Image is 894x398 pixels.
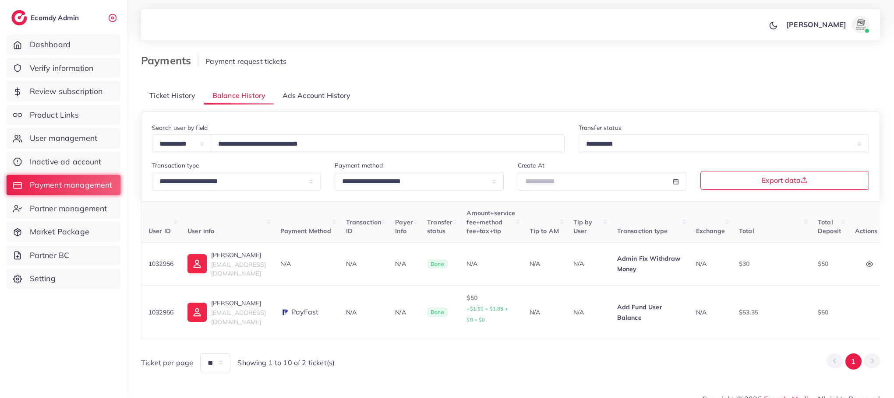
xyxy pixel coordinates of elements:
span: Balance History [212,91,265,101]
p: N/A [395,258,413,269]
p: 1032956 [148,258,173,269]
ul: Pagination [827,353,880,370]
span: Payer Info [395,218,413,235]
span: Dashboard [30,39,71,50]
a: Dashboard [7,35,120,55]
span: Actions [855,227,877,235]
h2: Ecomdy Admin [31,14,81,22]
p: Admin Fix Withdraw Money [617,253,682,274]
span: User info [187,227,214,235]
a: Partner management [7,199,120,219]
p: N/A [573,307,603,318]
label: Payment method [335,161,383,170]
span: $30 [739,260,749,268]
span: User management [30,133,97,144]
span: Review subscription [30,86,103,97]
p: [PERSON_NAME] [786,19,846,30]
p: Add Fund User Balance [617,302,682,323]
span: N/A [346,308,357,316]
p: N/A [530,307,559,318]
span: [EMAIL_ADDRESS][DOMAIN_NAME] [211,309,266,325]
span: PayFast [291,307,319,317]
p: $50 [818,258,841,269]
span: Exchange [696,227,725,235]
a: Payment management [7,175,120,195]
a: Review subscription [7,81,120,101]
div: N/A [280,259,332,268]
p: $53.35 [739,307,804,318]
a: User management [7,128,120,148]
small: +$1.50 + $1.85 + $0 + $0 [466,306,508,323]
label: Create At [518,161,544,170]
img: ic-user-info.36bf1079.svg [187,303,207,322]
span: Verify information [30,63,94,74]
span: Amount+service fee+method fee+tax+tip [466,209,515,235]
a: Setting [7,269,120,289]
span: Setting [30,273,56,284]
span: Export data [762,177,808,184]
span: Partner management [30,203,107,214]
p: $50 [818,307,841,318]
p: N/A [573,258,603,269]
label: Search user by field [152,123,208,132]
span: Ticket History [149,91,195,101]
div: N/A [466,259,515,268]
img: payment [280,308,289,317]
span: Transaction type [617,227,668,235]
span: N/A [696,260,707,268]
p: $50 [466,293,515,325]
a: logoEcomdy Admin [11,10,81,25]
span: Showing 1 to 10 of 2 ticket(s) [237,358,335,368]
img: avatar [852,16,869,33]
span: Tip to AM [530,227,559,235]
span: Ads Account History [283,91,351,101]
p: 1032956 [148,307,173,318]
label: Transfer status [579,123,622,132]
p: [PERSON_NAME] [211,250,266,260]
span: Payment request tickets [205,57,286,66]
span: [EMAIL_ADDRESS][DOMAIN_NAME] [211,261,266,277]
a: Product Links [7,105,120,125]
button: Export data [700,171,869,190]
span: Market Package [30,226,89,237]
span: Ticket per page [141,358,193,368]
span: Payment management [30,179,113,191]
span: Partner BC [30,250,70,261]
span: Done [427,307,448,317]
span: Inactive ad account [30,156,102,168]
span: Tip by User [573,218,593,235]
a: Inactive ad account [7,152,120,172]
span: Total Deposit [818,218,841,235]
a: Verify information [7,58,120,78]
span: Transfer status [427,218,452,235]
a: [PERSON_NAME]avatar [781,16,873,33]
button: Go to page 1 [845,353,862,370]
span: Payment Method [280,227,331,235]
a: Market Package [7,222,120,242]
span: N/A [696,308,707,316]
img: ic-user-info.36bf1079.svg [187,254,207,273]
span: Transaction ID [346,218,382,235]
span: Done [427,259,448,269]
img: logo [11,10,27,25]
span: N/A [346,260,357,268]
a: Partner BC [7,245,120,265]
h3: Payments [141,54,198,67]
p: N/A [395,307,413,318]
span: User ID [148,227,171,235]
span: Product Links [30,109,79,121]
p: [PERSON_NAME] [211,298,266,308]
label: Transaction type [152,161,199,170]
p: N/A [530,258,559,269]
span: Total [739,227,754,235]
